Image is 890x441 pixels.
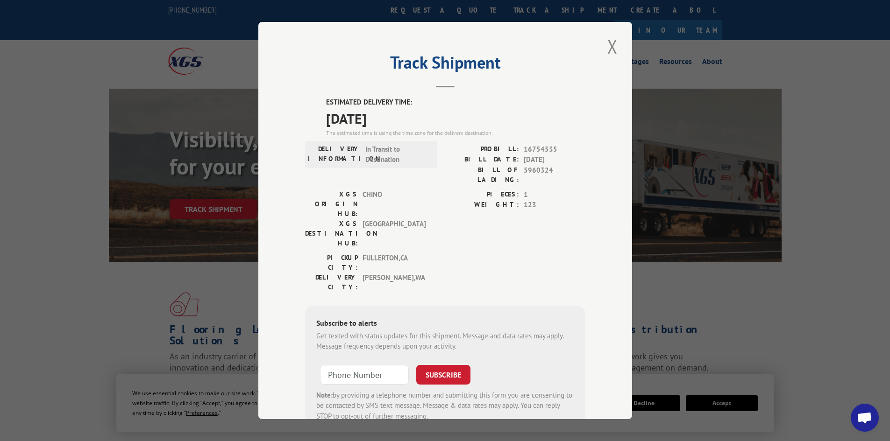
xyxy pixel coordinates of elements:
[524,144,585,155] span: 16754535
[305,253,358,273] label: PICKUP CITY:
[445,165,519,185] label: BILL OF LADING:
[445,189,519,200] label: PIECES:
[445,144,519,155] label: PROBILL:
[305,56,585,74] h2: Track Shipment
[316,331,574,352] div: Get texted with status updates for this shipment. Message and data rates may apply. Message frequ...
[326,97,585,108] label: ESTIMATED DELIVERY TIME:
[326,108,585,129] span: [DATE]
[363,219,426,248] span: [GEOGRAPHIC_DATA]
[524,154,585,165] span: [DATE]
[305,189,358,219] label: XGS ORIGIN HUB:
[316,391,333,399] strong: Note:
[320,365,409,385] input: Phone Number
[363,273,426,292] span: [PERSON_NAME] , WA
[365,144,428,165] span: In Transit to Destination
[363,189,426,219] span: CHINO
[851,404,879,432] a: Open chat
[605,34,620,59] button: Close modal
[308,144,361,165] label: DELIVERY INFORMATION:
[305,273,358,292] label: DELIVERY CITY:
[316,317,574,331] div: Subscribe to alerts
[305,219,358,248] label: XGS DESTINATION HUB:
[524,200,585,210] span: 123
[445,154,519,165] label: BILL DATE:
[416,365,470,385] button: SUBSCRIBE
[445,200,519,210] label: WEIGHT:
[326,129,585,137] div: The estimated time is using the time zone for the delivery destination.
[316,390,574,422] div: by providing a telephone number and submitting this form you are consenting to be contacted by SM...
[363,253,426,273] span: FULLERTON , CA
[524,189,585,200] span: 1
[524,165,585,185] span: 5960324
